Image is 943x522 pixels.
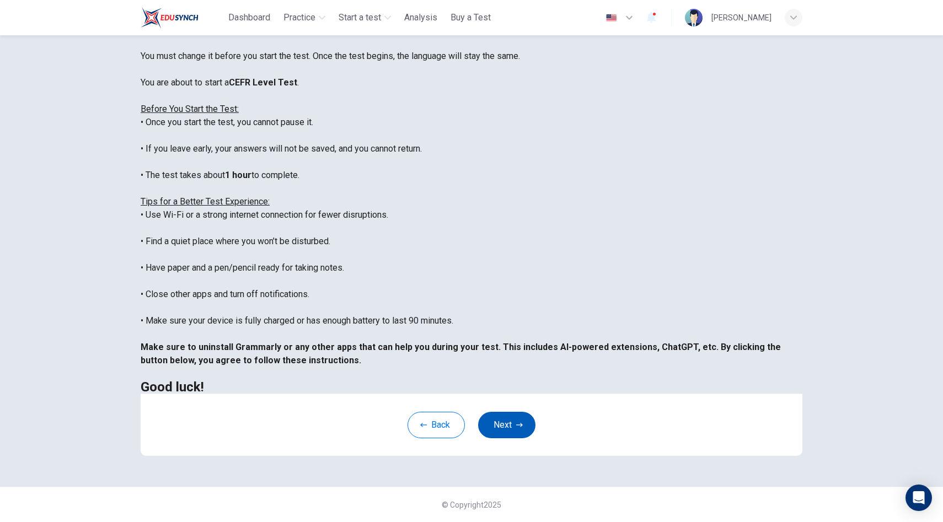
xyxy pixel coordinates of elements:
span: Analysis [404,11,437,24]
b: 1 hour [225,170,251,180]
button: Practice [279,8,330,28]
b: Make sure to uninstall Grammarly or any other apps that can help you during your test. This inclu... [141,342,719,352]
span: Buy a Test [451,11,491,24]
b: CEFR Level Test [229,77,297,88]
a: ELTC logo [141,7,224,29]
img: Profile picture [685,9,703,26]
button: Dashboard [224,8,275,28]
button: Next [478,412,535,438]
div: [PERSON_NAME] [711,11,771,24]
div: Open Intercom Messenger [906,485,932,511]
button: Buy a Test [446,8,495,28]
img: en [604,14,618,22]
span: Dashboard [228,11,270,24]
img: ELTC logo [141,7,199,29]
button: Analysis [400,8,442,28]
u: Before You Start the Test: [141,104,239,114]
button: Back [408,412,465,438]
button: Start a test [334,8,395,28]
u: Tips for a Better Test Experience: [141,196,270,207]
span: © Copyright 2025 [442,501,501,509]
span: Start a test [339,11,381,24]
h2: Good luck! [141,380,802,394]
span: Practice [283,11,315,24]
